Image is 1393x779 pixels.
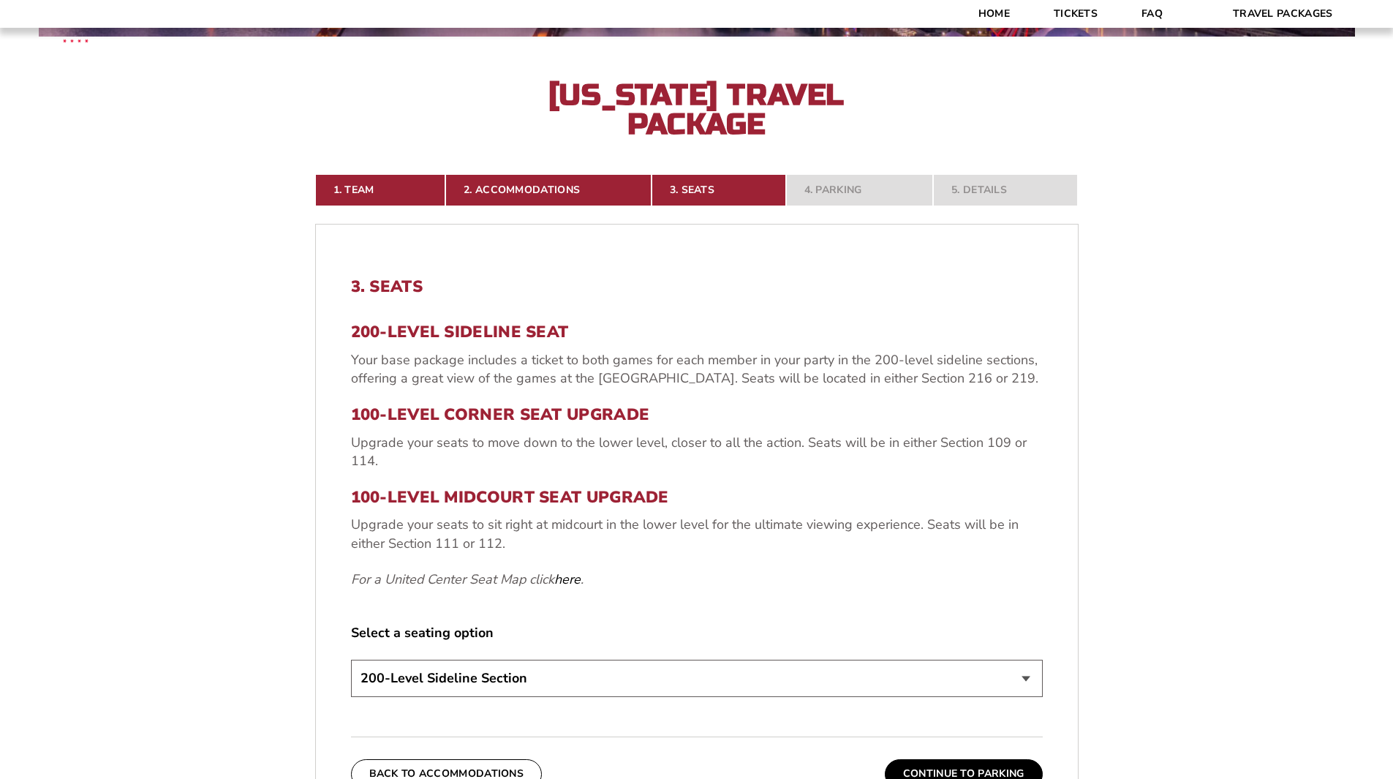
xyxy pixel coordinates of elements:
a: 2. Accommodations [445,174,652,206]
a: here [554,571,581,589]
a: 1. Team [315,174,446,206]
p: Upgrade your seats to sit right at midcourt in the lower level for the ultimate viewing experienc... [351,516,1043,552]
em: For a United Center Seat Map click . [351,571,584,588]
h2: [US_STATE] Travel Package [536,80,858,139]
h3: 100-Level Midcourt Seat Upgrade [351,488,1043,507]
p: Your base package includes a ticket to both games for each member in your party in the 200-level ... [351,351,1043,388]
p: Upgrade your seats to move down to the lower level, closer to all the action. Seats will be in ei... [351,434,1043,470]
h3: 100-Level Corner Seat Upgrade [351,405,1043,424]
h2: 3. Seats [351,277,1043,296]
label: Select a seating option [351,624,1043,642]
img: CBS Sports Thanksgiving Classic [44,7,107,71]
h3: 200-Level Sideline Seat [351,323,1043,342]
